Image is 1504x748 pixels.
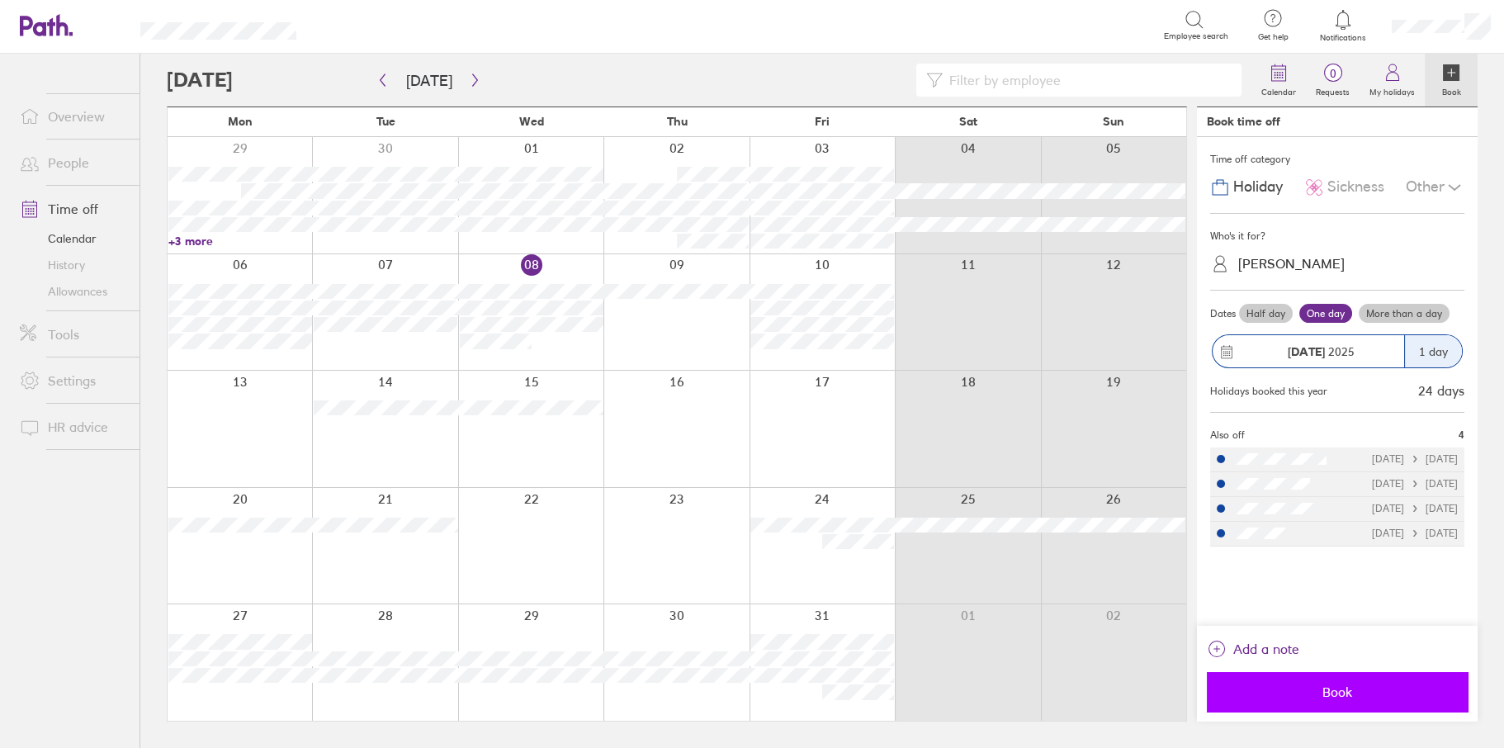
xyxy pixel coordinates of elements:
div: Who's it for? [1210,224,1464,249]
div: [PERSON_NAME] [1238,256,1345,272]
button: Add a note [1207,636,1299,662]
a: My holidays [1360,54,1425,107]
button: Book [1207,672,1468,712]
a: Notifications [1317,8,1370,43]
span: Holiday [1233,178,1283,196]
a: HR advice [7,410,140,443]
label: Book [1432,83,1471,97]
label: Requests [1306,83,1360,97]
div: Search [341,17,383,32]
a: Calendar [1251,54,1306,107]
span: Sun [1103,115,1124,128]
label: One day [1299,304,1352,324]
a: Time off [7,192,140,225]
label: More than a day [1359,304,1450,324]
a: +3 more [168,234,312,249]
span: Get help [1246,32,1300,42]
span: Employee search [1164,31,1228,41]
span: Sat [959,115,977,128]
span: Fri [815,115,830,128]
div: Book time off [1207,115,1280,128]
a: Tools [7,318,140,351]
a: Book [1425,54,1478,107]
label: Half day [1239,304,1293,324]
span: Sickness [1327,178,1384,196]
button: [DATE] [393,67,466,94]
label: Calendar [1251,83,1306,97]
span: Mon [228,115,253,128]
span: Tue [376,115,395,128]
div: [DATE] [DATE] [1372,478,1458,490]
span: Thu [666,115,687,128]
input: Filter by employee [943,64,1232,96]
a: History [7,252,140,278]
div: Time off category [1210,147,1464,172]
span: Notifications [1317,33,1370,43]
span: Book [1218,684,1456,699]
span: Dates [1210,308,1236,320]
span: 0 [1306,67,1360,80]
button: [DATE] 20251 day [1210,326,1464,376]
a: People [7,146,140,179]
span: 4 [1459,429,1464,441]
span: Also off [1210,429,1245,441]
a: Settings [7,364,140,397]
div: 1 day [1404,335,1462,367]
label: My holidays [1360,83,1425,97]
span: Add a note [1233,636,1299,662]
a: 0Requests [1306,54,1360,107]
div: [DATE] [DATE] [1372,528,1458,539]
div: 24 days [1418,383,1464,398]
div: Other [1406,172,1464,203]
a: Allowances [7,278,140,305]
span: 2025 [1288,345,1355,358]
strong: [DATE] [1288,344,1325,359]
div: Holidays booked this year [1210,386,1327,397]
div: [DATE] [DATE] [1372,503,1458,514]
span: Wed [519,115,544,128]
div: [DATE] [DATE] [1372,453,1458,465]
a: Overview [7,100,140,133]
a: Calendar [7,225,140,252]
